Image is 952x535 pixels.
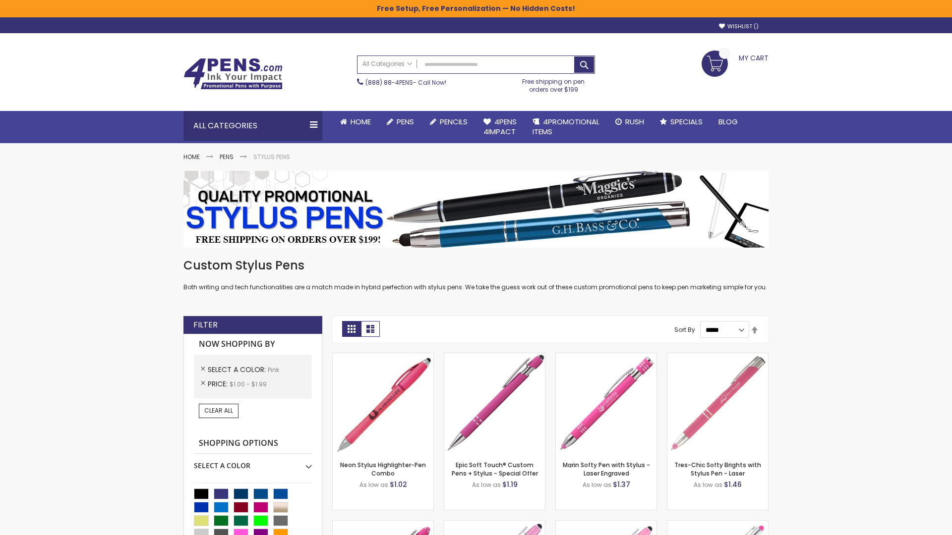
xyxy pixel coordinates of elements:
[667,353,768,361] a: Tres-Chic Softy Brights with Stylus Pen - Laser-Pink
[556,353,656,361] a: Marin Softy Pen with Stylus - Laser Engraved-Pink
[607,111,652,133] a: Rush
[379,111,422,133] a: Pens
[556,353,656,454] img: Marin Softy Pen with Stylus - Laser Engraved-Pink
[512,74,595,94] div: Free shipping on pen orders over $199
[476,111,525,143] a: 4Pens4impact
[422,111,476,133] a: Pencils
[183,171,769,248] img: Stylus Pens
[333,353,433,454] img: Neon Stylus Highlighter-Pen Combo-Pink
[556,520,656,529] a: Ellipse Stylus Pen - ColorJet-Pink
[444,353,545,454] img: 4P-MS8B-Pink
[472,481,501,489] span: As low as
[183,153,200,161] a: Home
[362,60,412,68] span: All Categories
[711,111,746,133] a: Blog
[253,153,290,161] strong: Stylus Pens
[183,58,283,90] img: 4Pens Custom Pens and Promotional Products
[194,454,312,471] div: Select A Color
[667,520,768,529] a: Tres-Chic Softy with Stylus Top Pen - ColorJet-Pink
[719,23,759,30] a: Wishlist
[208,379,230,389] span: Price
[342,321,361,337] strong: Grid
[351,116,371,127] span: Home
[340,461,426,477] a: Neon Stylus Highlighter-Pen Combo
[724,480,742,489] span: $1.46
[452,461,538,477] a: Epic Soft Touch® Custom Pens + Stylus - Special Offer
[333,520,433,529] a: Ellipse Softy Brights with Stylus Pen - Laser-Pink
[502,480,518,489] span: $1.19
[208,365,268,374] span: Select A Color
[625,116,644,127] span: Rush
[563,461,650,477] a: Marin Softy Pen with Stylus - Laser Engraved
[333,353,433,361] a: Neon Stylus Highlighter-Pen Combo-Pink
[525,111,607,143] a: 4PROMOTIONALITEMS
[694,481,722,489] span: As low as
[194,433,312,454] strong: Shopping Options
[365,78,446,87] span: - Call Now!
[718,116,738,127] span: Blog
[183,258,769,273] h1: Custom Stylus Pens
[444,520,545,529] a: Ellipse Stylus Pen - LaserMax-Pink
[652,111,711,133] a: Specials
[230,380,267,388] span: $1.00 - $1.99
[613,480,630,489] span: $1.37
[199,404,238,418] a: Clear All
[332,111,379,133] a: Home
[674,325,695,334] label: Sort By
[268,366,279,374] span: Pink
[583,481,611,489] span: As low as
[193,320,218,330] strong: Filter
[483,116,517,137] span: 4Pens 4impact
[204,406,233,415] span: Clear All
[359,481,388,489] span: As low as
[194,334,312,355] strong: Now Shopping by
[440,116,468,127] span: Pencils
[390,480,407,489] span: $1.02
[220,153,234,161] a: Pens
[444,353,545,361] a: 4P-MS8B-Pink
[183,111,322,141] div: All Categories
[183,258,769,292] div: Both writing and tech functionalities are a match made in hybrid perfection with stylus pens. We ...
[357,56,417,72] a: All Categories
[365,78,413,87] a: (888) 88-4PENS
[670,116,703,127] span: Specials
[674,461,761,477] a: Tres-Chic Softy Brights with Stylus Pen - Laser
[397,116,414,127] span: Pens
[667,353,768,454] img: Tres-Chic Softy Brights with Stylus Pen - Laser-Pink
[533,116,599,137] span: 4PROMOTIONAL ITEMS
